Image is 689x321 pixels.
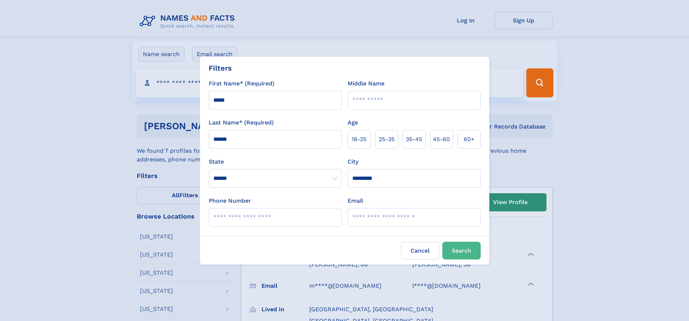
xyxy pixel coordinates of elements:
label: Last Name* (Required) [209,118,274,127]
label: State [209,157,342,166]
span: 60+ [464,135,475,144]
span: 35‑45 [406,135,422,144]
label: Phone Number [209,197,251,205]
label: Middle Name [348,79,384,88]
label: City [348,157,358,166]
div: Filters [209,63,232,73]
label: Age [348,118,358,127]
span: 25‑35 [379,135,395,144]
button: Search [442,242,481,259]
span: 18‑25 [352,135,366,144]
label: Email [348,197,363,205]
label: Cancel [401,242,439,259]
label: First Name* (Required) [209,79,275,88]
span: 45‑60 [433,135,450,144]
